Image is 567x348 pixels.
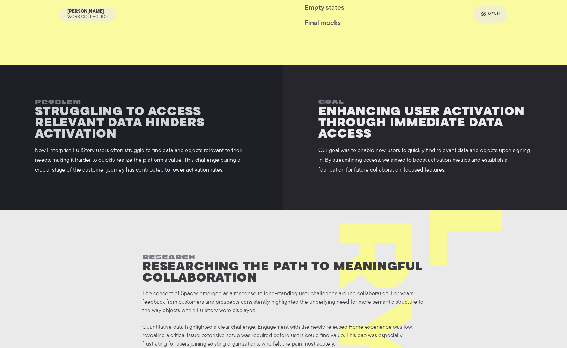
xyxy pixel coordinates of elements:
[318,100,344,105] h5: Goal
[488,10,500,19] div: Menu
[142,262,425,284] h3: Researching the Path to Meaningful Collaboration
[142,255,425,260] h5: Research
[35,146,249,175] div: New Enterprise FullStory users often struggle to find data and objects relevant to their needs, m...
[67,14,109,20] div: Work Collection
[60,7,116,21] a: [PERSON_NAME]Work Collection
[67,9,104,14] div: [PERSON_NAME]
[318,146,532,175] div: Our goal was to enable new users to quickly find relevant data and objects upon signing in. By st...
[473,6,507,23] a: Menu
[35,107,249,140] h3: Struggling to Access Relevant Data Hinders Activation
[35,100,81,105] h5: Problem
[318,107,532,140] h3: Enhancing User Activation Through Immediate Data Access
